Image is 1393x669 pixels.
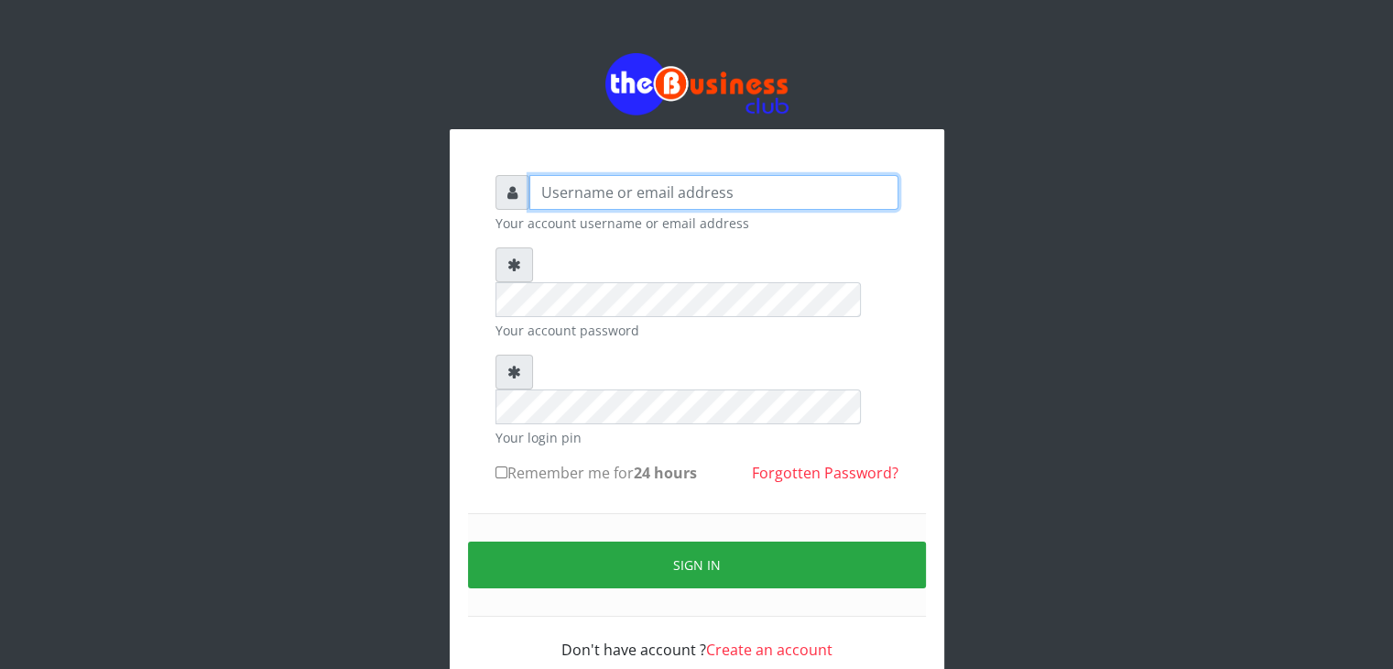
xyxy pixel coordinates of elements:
[495,428,898,447] small: Your login pin
[529,175,898,210] input: Username or email address
[495,462,697,484] label: Remember me for
[468,542,926,588] button: Sign in
[495,466,507,478] input: Remember me for24 hours
[706,640,833,660] a: Create an account
[495,321,898,340] small: Your account password
[752,463,898,483] a: Forgotten Password?
[634,463,697,483] b: 24 hours
[495,617,898,661] div: Don't have account ?
[495,214,898,233] small: Your account username or email address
